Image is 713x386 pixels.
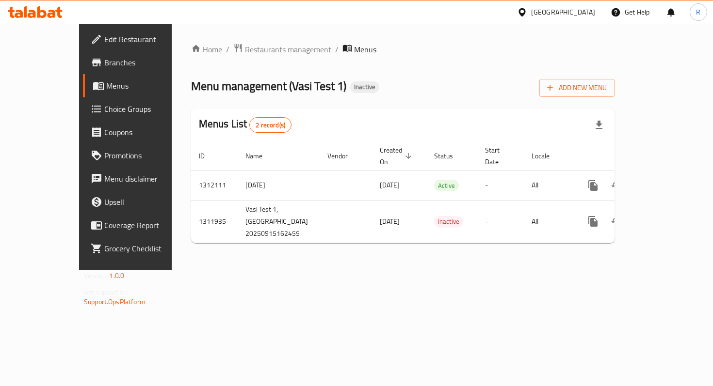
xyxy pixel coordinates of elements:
[191,170,238,200] td: 1312111
[104,219,190,231] span: Coverage Report
[238,170,320,200] td: [DATE]
[531,7,595,17] div: [GEOGRAPHIC_DATA]
[605,210,628,233] button: Change Status
[84,286,129,298] span: Get support on:
[233,43,331,56] a: Restaurants management
[354,44,376,55] span: Menus
[104,126,190,138] span: Coupons
[532,150,562,162] span: Locale
[191,200,238,243] td: 1311935
[582,174,605,197] button: more
[485,144,512,168] span: Start Date
[605,174,628,197] button: Change Status
[380,179,400,191] span: [DATE]
[83,97,198,121] a: Choice Groups
[547,82,607,94] span: Add New Menu
[191,141,682,243] table: enhanced table
[83,144,198,167] a: Promotions
[84,295,146,308] a: Support.OpsPlatform
[696,7,700,17] span: R
[104,33,190,45] span: Edit Restaurant
[477,170,524,200] td: -
[84,269,108,282] span: Version:
[524,170,574,200] td: All
[104,196,190,208] span: Upsell
[249,117,292,133] div: Total records count
[477,200,524,243] td: -
[245,44,331,55] span: Restaurants management
[245,150,275,162] span: Name
[226,44,229,55] li: /
[104,243,190,254] span: Grocery Checklist
[83,121,198,144] a: Coupons
[83,214,198,237] a: Coverage Report
[104,57,190,68] span: Branches
[83,51,198,74] a: Branches
[191,75,346,97] span: Menu management ( Vasi Test 1 )
[83,167,198,190] a: Menu disclaimer
[434,150,466,162] span: Status
[350,83,379,91] span: Inactive
[380,215,400,228] span: [DATE]
[380,144,415,168] span: Created On
[574,141,682,171] th: Actions
[109,269,124,282] span: 1.0.0
[83,74,198,97] a: Menus
[191,43,615,56] nav: breadcrumb
[106,80,190,92] span: Menus
[199,117,292,133] h2: Menus List
[104,173,190,185] span: Menu disclaimer
[350,81,379,93] div: Inactive
[524,200,574,243] td: All
[83,190,198,214] a: Upsell
[582,210,605,233] button: more
[199,150,217,162] span: ID
[104,103,190,115] span: Choice Groups
[335,44,339,55] li: /
[327,150,360,162] span: Vendor
[539,79,615,97] button: Add New Menu
[434,216,463,227] span: Inactive
[104,150,190,161] span: Promotions
[191,44,222,55] a: Home
[434,180,459,191] span: Active
[434,216,463,228] div: Inactive
[587,113,611,137] div: Export file
[83,28,198,51] a: Edit Restaurant
[83,237,198,260] a: Grocery Checklist
[238,200,320,243] td: Vasi Test 1,[GEOGRAPHIC_DATA] 20250915162455
[250,121,291,130] span: 2 record(s)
